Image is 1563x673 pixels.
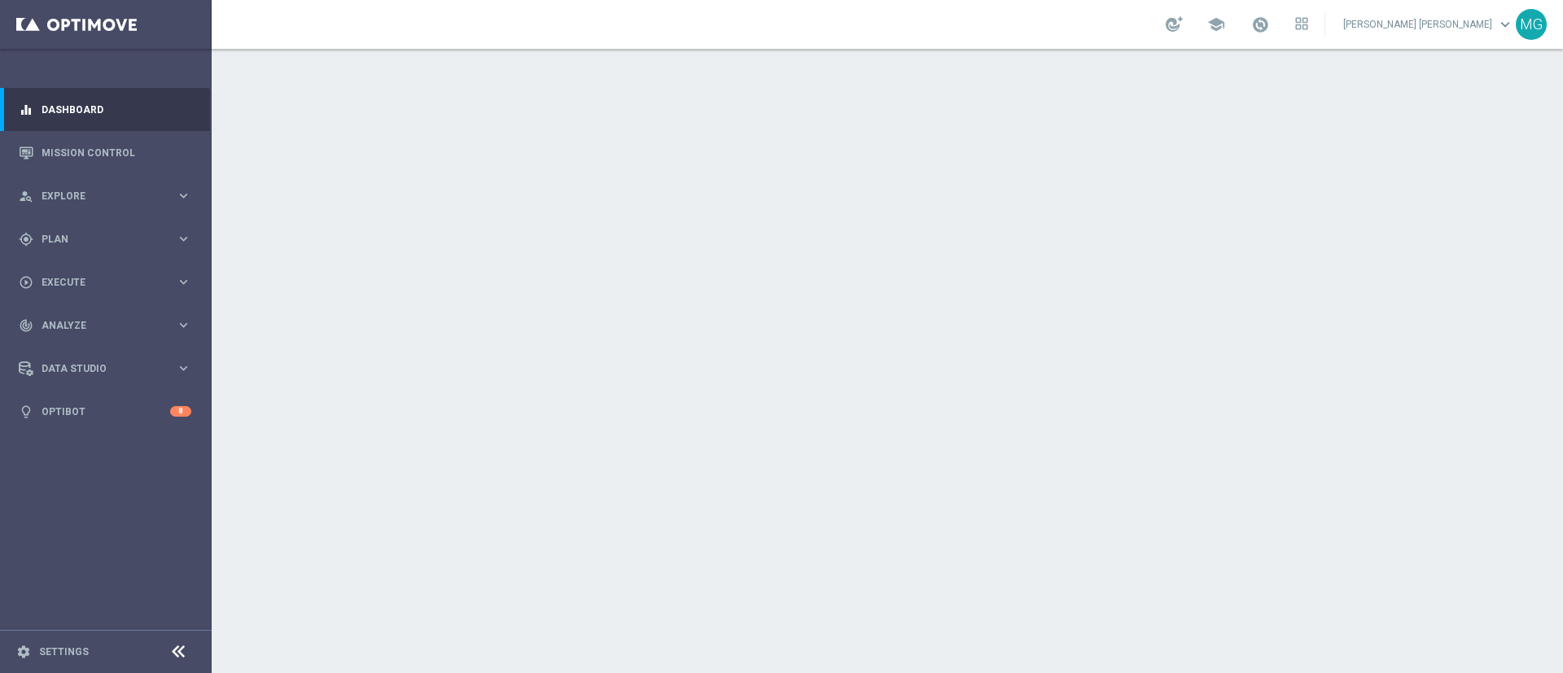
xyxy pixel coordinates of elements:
span: school [1207,15,1225,33]
div: Plan [19,232,176,247]
button: person_search Explore keyboard_arrow_right [18,190,192,203]
button: track_changes Analyze keyboard_arrow_right [18,319,192,332]
div: Analyze [19,318,176,333]
span: Analyze [42,321,176,330]
button: gps_fixed Plan keyboard_arrow_right [18,233,192,246]
button: Data Studio keyboard_arrow_right [18,362,192,375]
div: 8 [170,406,191,417]
i: person_search [19,189,33,203]
div: Execute [19,275,176,290]
a: Dashboard [42,88,191,131]
span: Plan [42,234,176,244]
div: Data Studio [19,361,176,376]
div: Optibot [19,390,191,433]
div: Mission Control [19,131,191,174]
i: track_changes [19,318,33,333]
a: Mission Control [42,131,191,174]
i: keyboard_arrow_right [176,317,191,333]
div: Explore [19,189,176,203]
i: keyboard_arrow_right [176,231,191,247]
i: play_circle_outline [19,275,33,290]
div: MG [1516,9,1547,40]
div: Dashboard [19,88,191,131]
i: gps_fixed [19,232,33,247]
span: Explore [42,191,176,201]
a: [PERSON_NAME] [PERSON_NAME]keyboard_arrow_down [1342,12,1516,37]
span: Execute [42,278,176,287]
i: equalizer [19,103,33,117]
i: lightbulb [19,404,33,419]
i: keyboard_arrow_right [176,274,191,290]
i: keyboard_arrow_right [176,188,191,203]
button: Mission Control [18,146,192,160]
span: Data Studio [42,364,176,374]
button: equalizer Dashboard [18,103,192,116]
button: lightbulb Optibot 8 [18,405,192,418]
span: keyboard_arrow_down [1496,15,1514,33]
a: Settings [39,647,89,657]
i: keyboard_arrow_right [176,361,191,376]
a: Optibot [42,390,170,433]
button: play_circle_outline Execute keyboard_arrow_right [18,276,192,289]
i: settings [16,645,31,659]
